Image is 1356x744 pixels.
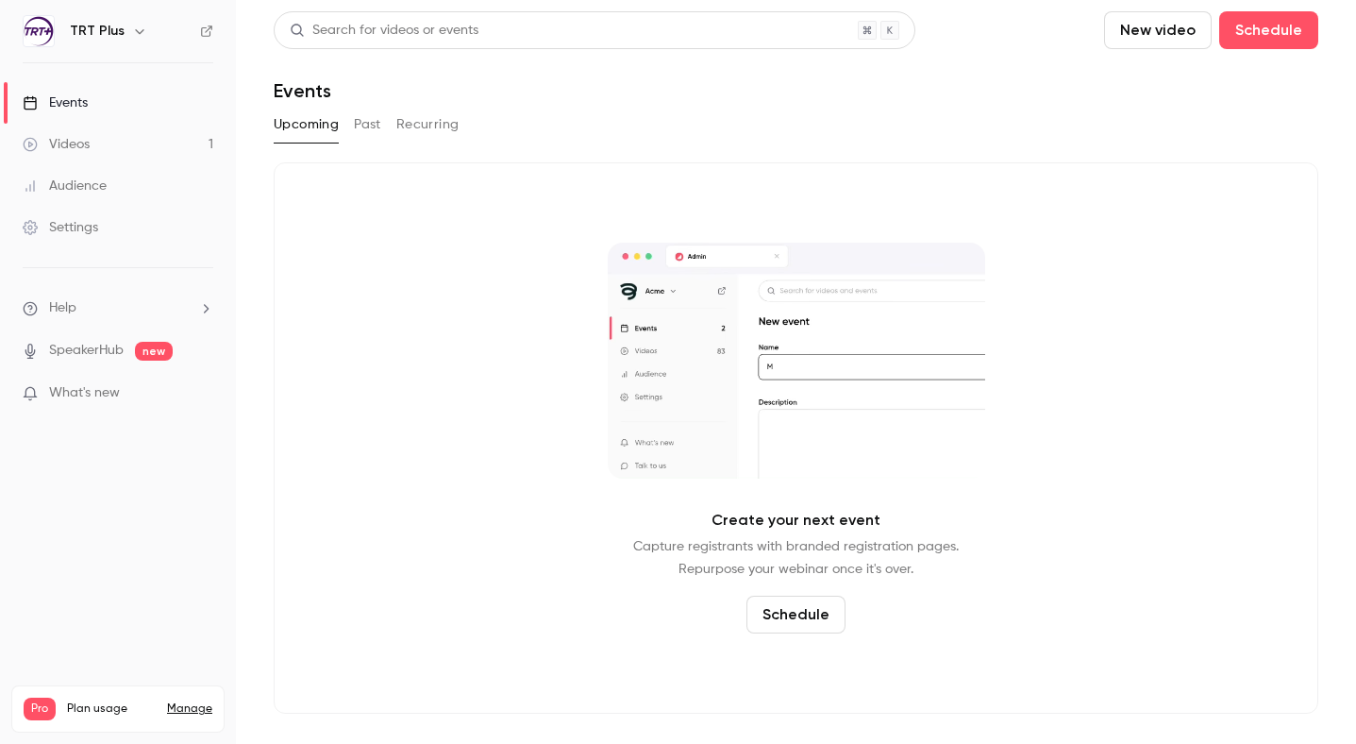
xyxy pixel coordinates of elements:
[49,383,120,403] span: What's new
[167,702,212,717] a: Manage
[23,93,88,112] div: Events
[67,702,156,717] span: Plan usage
[70,22,125,41] h6: TRT Plus
[24,16,54,46] img: TRT Plus
[135,342,173,361] span: new
[49,341,124,361] a: SpeakerHub
[274,110,339,140] button: Upcoming
[24,698,56,720] span: Pro
[49,298,76,318] span: Help
[396,110,460,140] button: Recurring
[191,385,213,402] iframe: Noticeable Trigger
[354,110,381,140] button: Past
[1104,11,1212,49] button: New video
[1219,11,1318,49] button: Schedule
[274,79,331,102] h1: Events
[711,509,880,532] p: Create your next event
[633,535,959,581] p: Capture registrants with branded registration pages. Repurpose your webinar once it's over.
[23,298,213,318] li: help-dropdown-opener
[746,596,845,634] button: Schedule
[23,177,107,195] div: Audience
[23,218,98,237] div: Settings
[23,135,90,154] div: Videos
[290,21,478,41] div: Search for videos or events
